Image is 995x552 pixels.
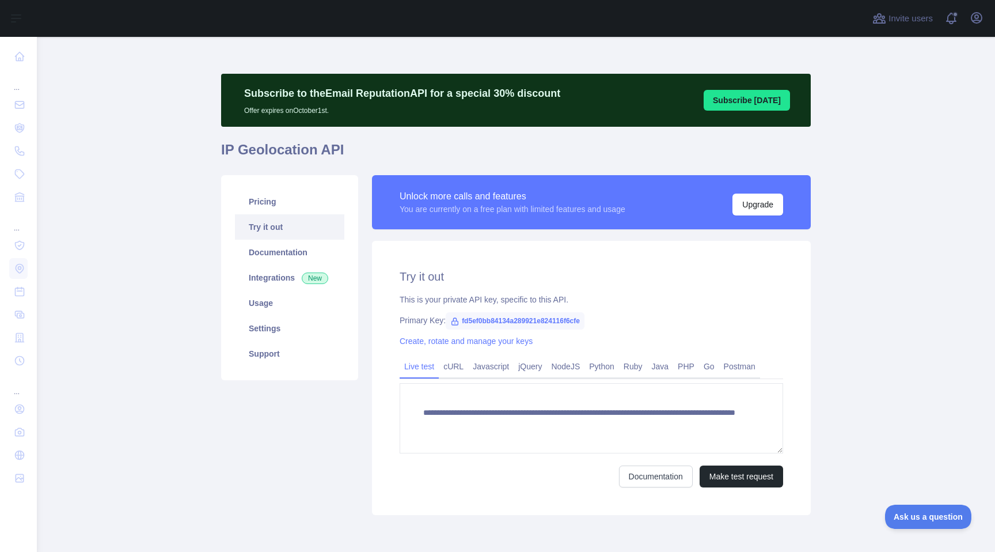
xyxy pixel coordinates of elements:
[514,357,546,376] a: jQuery
[400,203,625,215] div: You are currently on a free plan with limited features and usage
[546,357,584,376] a: NodeJS
[885,505,972,529] iframe: Toggle Customer Support
[400,294,783,305] div: This is your private API key, specific to this API.
[700,466,783,487] button: Make test request
[704,90,790,111] button: Subscribe [DATE]
[235,265,344,290] a: Integrations New
[400,269,783,285] h2: Try it out
[9,373,28,396] div: ...
[244,101,560,115] p: Offer expires on October 1st.
[719,357,760,376] a: Postman
[400,190,625,203] div: Unlock more calls and features
[439,357,468,376] a: cURL
[235,290,344,316] a: Usage
[235,214,344,240] a: Try it out
[235,240,344,265] a: Documentation
[302,273,328,284] span: New
[235,341,344,366] a: Support
[619,466,693,487] a: Documentation
[699,357,719,376] a: Go
[235,316,344,341] a: Settings
[446,312,584,330] span: fd5ef0bb84134a289921e824116f6cfe
[400,315,783,326] div: Primary Key:
[870,9,935,28] button: Invite users
[584,357,619,376] a: Python
[468,357,514,376] a: Javascript
[400,357,439,376] a: Live test
[235,189,344,214] a: Pricing
[647,357,674,376] a: Java
[221,141,811,168] h1: IP Geolocation API
[619,357,647,376] a: Ruby
[673,357,699,376] a: PHP
[9,69,28,92] div: ...
[888,12,933,25] span: Invite users
[244,85,560,101] p: Subscribe to the Email Reputation API for a special 30 % discount
[400,337,533,346] a: Create, rotate and manage your keys
[732,194,783,215] button: Upgrade
[9,210,28,233] div: ...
